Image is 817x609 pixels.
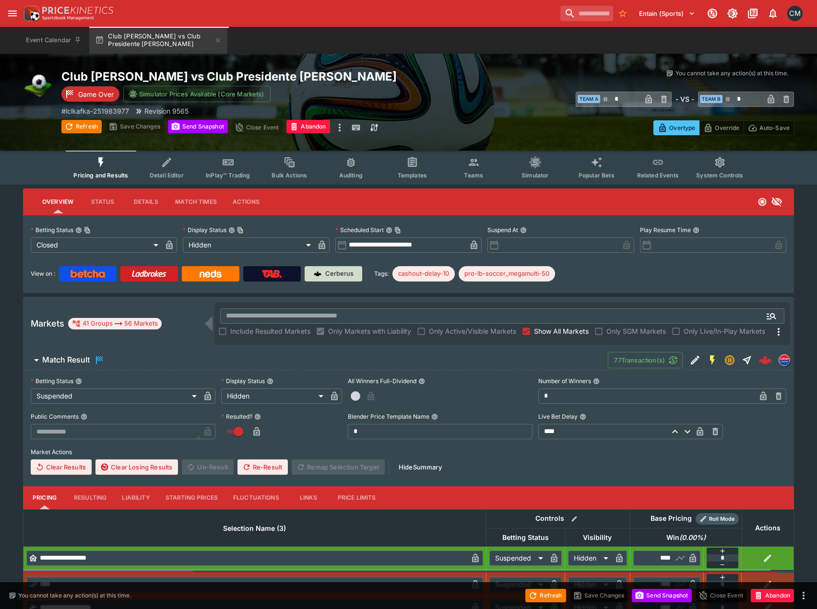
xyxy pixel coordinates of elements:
button: All Winners Full-Dividend [418,378,425,385]
div: lclkafka [779,354,790,366]
p: All Winners Full-Dividend [348,377,416,385]
span: Team B [700,95,722,103]
span: Pricing and Results [73,172,128,179]
button: Scheduled StartCopy To Clipboard [386,227,392,234]
button: Clear Losing Results [95,459,178,475]
button: Suspended [721,351,738,369]
button: 77Transaction(s) [608,352,683,368]
button: Match Times [167,190,225,213]
button: Straight [738,351,756,369]
button: HideSummary [393,459,448,475]
span: Show All Markets [534,326,589,336]
p: You cannot take any action(s) at this time. [675,69,788,78]
button: Copy To Clipboard [237,227,244,234]
span: InPlay™ Trading [206,172,250,179]
div: Betting Target: cerberus [459,266,555,281]
button: Cameron Matheson [784,3,805,24]
div: Betting Target: cerberus [392,266,455,281]
div: Cameron Matheson [787,6,803,21]
button: more [798,590,809,601]
span: Roll Mode [705,515,739,523]
span: Re-Result [237,459,288,475]
span: Only SGM Markets [606,326,666,336]
button: Refresh [61,120,102,133]
a: Cerberus [305,266,362,281]
div: Base Pricing [647,513,696,525]
span: System Controls [696,172,743,179]
button: Bulk edit [568,513,580,525]
span: Selection Name (3) [213,523,296,534]
p: Betting Status [31,226,73,234]
button: Select Tenant [633,6,701,21]
div: Hidden [183,237,314,253]
span: Un-Result [182,459,233,475]
span: cashout-delay-10 [392,269,455,279]
p: Number of Winners [538,377,591,385]
p: Game Over [78,89,114,99]
button: Betting Status [75,378,82,385]
img: Sportsbook Management [42,16,94,20]
button: Live Bet Delay [580,413,586,420]
span: Include Resulted Markets [230,326,310,336]
em: ( 0.00 %) [679,532,706,543]
button: Resulted? [254,413,261,420]
button: Simulator Prices Available (Core Markets) [123,86,271,102]
div: 41 Groups 56 Markets [72,318,158,329]
img: Neds [200,270,221,278]
button: Edit Detail [687,351,704,369]
p: You cannot take any action(s) at this time. [18,591,131,600]
h6: - VS - [675,94,694,104]
button: Match Result [23,351,608,370]
span: Detail Editor [150,172,184,179]
p: Public Comments [31,412,79,421]
span: Team A [578,95,600,103]
div: Hidden [568,550,612,566]
div: Start From [653,120,794,135]
img: Betcha [71,270,105,278]
button: Display StatusCopy To Clipboard [228,227,235,234]
p: Overtype [669,123,695,133]
img: PriceKinetics [42,7,113,14]
div: Closed [31,237,162,253]
button: No Bookmarks [615,6,630,21]
p: Betting Status [31,377,73,385]
button: Override [699,120,744,135]
div: Suspended [31,388,200,404]
span: Bulk Actions [272,172,307,179]
button: Betting StatusCopy To Clipboard [75,227,82,234]
button: Auto-Save [744,120,794,135]
svg: Closed [758,197,767,207]
span: Win(0.00%) [656,532,716,543]
button: Links [287,486,330,509]
div: Suspended [489,577,546,592]
p: Live Bet Delay [538,412,578,421]
button: Fluctuations [225,486,287,509]
p: Suspend At [487,226,518,234]
button: Overtype [653,120,699,135]
p: Revision 9565 [144,106,189,116]
h6: Match Result [42,355,90,365]
img: TabNZ [262,270,282,278]
img: lclkafka [779,355,790,365]
label: Tags: [374,266,389,281]
label: View on : [31,266,55,281]
span: Templates [398,172,427,179]
img: PriceKinetics Logo [21,4,40,23]
h2: Copy To Clipboard [61,69,428,84]
span: Popular Bets [579,172,615,179]
p: Resulted? [221,412,252,421]
button: Liability [114,486,157,509]
span: Only Live/In-Play Markets [684,326,765,336]
p: Blender Price Template Name [348,412,429,421]
div: 2a9abaf4-4f46-48da-b8ad-557ab25e6116 [758,353,772,367]
span: Visibility [572,532,622,543]
th: Controls [486,509,630,528]
img: Cerberus [314,270,321,278]
button: Connected to PK [704,5,721,22]
button: Send Snapshot [632,589,692,602]
button: more [334,120,345,135]
img: Ladbrokes [131,270,166,278]
button: Toggle light/dark mode [724,5,741,22]
button: SGM Enabled [704,351,721,369]
p: Scheduled Start [335,226,384,234]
